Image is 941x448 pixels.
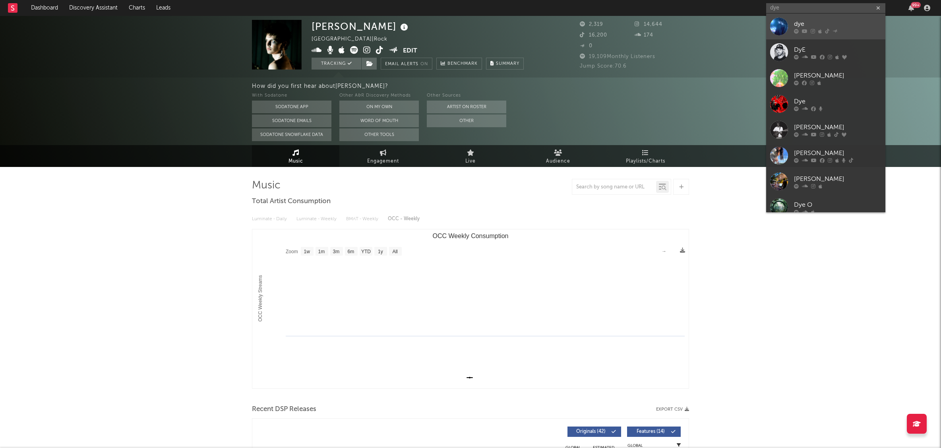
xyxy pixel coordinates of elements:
span: Engagement [367,157,399,166]
text: YTD [361,249,371,254]
a: Audience [514,145,602,167]
div: DyE [794,45,881,54]
div: [GEOGRAPHIC_DATA] | Rock [312,35,397,44]
button: Sodatone Snowflake Data [252,128,331,141]
div: [PERSON_NAME] [794,71,881,80]
button: Email AlertsOn [381,58,432,70]
span: Jump Score: 70.6 [580,64,627,69]
span: Live [465,157,476,166]
span: Summary [496,62,519,66]
button: Artist on Roster [427,101,506,113]
text: → [662,248,666,254]
a: [PERSON_NAME] [766,169,885,194]
span: 174 [635,33,653,38]
button: Edit [403,46,417,56]
button: Sodatone App [252,101,331,113]
button: Word Of Mouth [339,114,419,127]
div: With Sodatone [252,91,331,101]
span: Benchmark [447,59,478,69]
text: 1m [318,249,325,254]
div: Dye O [794,200,881,209]
span: Total Artist Consumption [252,197,331,206]
a: Dye [766,91,885,117]
button: Sodatone Emails [252,114,331,127]
a: [PERSON_NAME] [766,65,885,91]
a: Benchmark [436,58,482,70]
a: Dye O [766,194,885,220]
span: Playlists/Charts [626,157,665,166]
span: 0 [580,43,592,48]
span: 16,200 [580,33,607,38]
button: On My Own [339,101,419,113]
div: [PERSON_NAME] [794,148,881,158]
button: Other Tools [339,128,419,141]
span: 2,319 [580,22,603,27]
a: Engagement [339,145,427,167]
div: Other Sources [427,91,506,101]
text: 1w [304,249,310,254]
div: 99 + [911,2,921,8]
div: dye [794,19,881,29]
a: dye [766,14,885,39]
a: DyE [766,39,885,65]
span: Originals ( 42 ) [573,429,609,434]
button: Other [427,114,506,127]
a: Playlists/Charts [602,145,689,167]
div: How did you first hear about [PERSON_NAME] ? [252,81,941,91]
span: Music [288,157,303,166]
em: On [420,62,428,66]
text: 6m [348,249,354,254]
input: Search for artists [766,3,885,13]
button: Tracking [312,58,361,70]
text: 1y [378,249,383,254]
span: 19,109 Monthly Listeners [580,54,655,59]
input: Search by song name or URL [572,184,656,190]
a: [PERSON_NAME] [766,143,885,169]
text: 3m [333,249,340,254]
span: Recent DSP Releases [252,405,316,414]
button: Features(14) [627,427,681,437]
button: Originals(42) [567,427,621,437]
a: Music [252,145,339,167]
div: Dye [794,97,881,106]
div: [PERSON_NAME] [794,174,881,184]
div: [PERSON_NAME] [794,122,881,132]
div: Other A&R Discovery Methods [339,91,419,101]
span: Features ( 14 ) [632,429,669,434]
button: 99+ [908,5,914,11]
a: [PERSON_NAME] [766,117,885,143]
svg: OCC Weekly Consumption [252,229,689,388]
a: Live [427,145,514,167]
text: OCC Weekly Consumption [433,233,509,239]
text: OCC Weekly Streams [258,275,263,322]
span: 14,644 [635,22,662,27]
button: Export CSV [656,407,689,412]
span: Audience [546,157,570,166]
div: [PERSON_NAME] [312,20,410,33]
button: Summary [486,58,524,70]
text: Zoom [286,249,298,254]
text: All [392,249,397,254]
